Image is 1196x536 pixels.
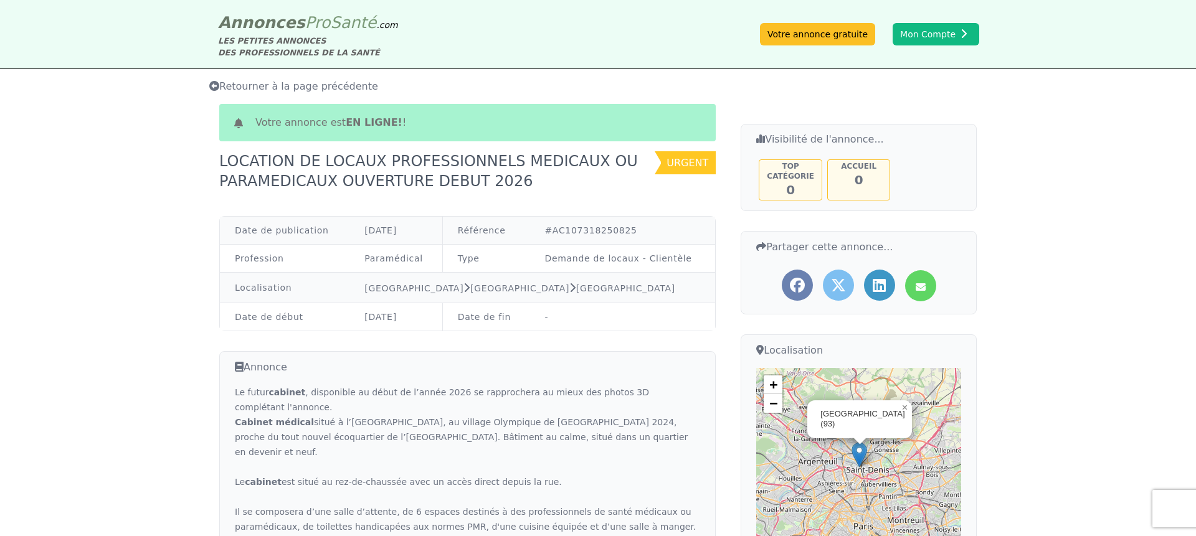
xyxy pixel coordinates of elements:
[346,116,402,128] b: en ligne!
[219,151,661,191] div: LOCATION DE LOCAUX PROFESSIONNELS MEDICAUX OU PARAMEDICAUX OUVERTURE DEBUT 2026
[364,253,423,263] a: Paramédical
[544,253,691,263] a: Demande de locaux - Clientèle
[218,13,398,32] a: AnnoncesProSanté.com
[220,217,349,245] td: Date de publication
[220,245,349,273] td: Profession
[529,303,715,331] td: -
[209,81,219,91] i: Retourner à la liste
[220,303,349,331] td: Date de début
[269,387,306,397] strong: cabinet
[761,161,820,181] h5: Top catégorie
[905,270,936,301] a: Partager l'annonce par mail
[756,342,961,358] h3: Localisation
[330,13,376,32] span: Santé
[255,115,406,130] span: Votre annonce est !
[235,417,314,427] strong: Cabinet médical
[364,283,463,293] a: [GEOGRAPHIC_DATA]
[218,35,398,59] div: LES PETITES ANNONCES DES PROFESSIONNELS DE LA SANTÉ
[829,161,889,171] h5: Accueil
[786,182,795,197] span: 0
[852,442,867,468] img: Marker
[470,283,569,293] a: [GEOGRAPHIC_DATA]
[218,13,305,32] span: Annonces
[235,359,700,375] h3: Annonce
[209,80,378,92] span: Retourner à la page précédente
[220,273,349,303] td: Localisation
[764,394,782,413] a: Zoom out
[245,477,282,487] strong: cabinet
[756,132,961,147] h3: Visibilité de l'annonce...
[756,239,961,255] h3: Partager cette annonce...
[823,270,854,301] a: Partager l'annonce sur Twitter
[667,157,708,169] span: urgent
[897,400,912,415] a: Close popup
[529,217,715,245] td: #AC107318250825
[855,172,863,187] span: 0
[376,20,397,30] span: .com
[349,217,442,245] td: [DATE]
[820,409,896,430] div: [GEOGRAPHIC_DATA] (93)
[442,217,529,245] td: Référence
[442,245,529,273] td: Type
[782,270,813,301] a: Partager l'annonce sur Facebook
[893,23,979,45] button: Mon Compte
[769,377,777,392] span: +
[769,395,777,411] span: −
[764,375,782,394] a: Zoom in
[902,402,908,413] span: ×
[760,23,875,45] a: Votre annonce gratuite
[305,13,331,32] span: Pro
[864,270,895,301] a: Partager l'annonce sur LinkedIn
[576,283,675,293] a: [GEOGRAPHIC_DATA]
[442,303,529,331] td: Date de fin
[349,303,442,331] td: [DATE]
